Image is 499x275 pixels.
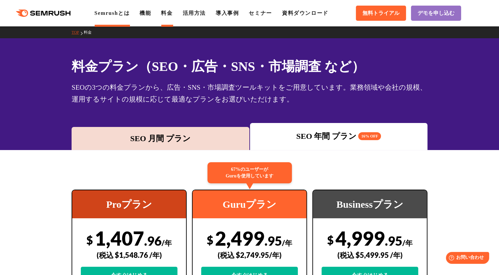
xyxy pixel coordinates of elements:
div: SEOの3つの料金プランから、広告・SNS・市場調査ツールキットをご用意しています。業務領域や会社の規模、運用するサイトの規模に応じて最適なプランをお選びいただけます。 [72,81,427,105]
div: SEO 年間 プラン [253,130,424,142]
span: .95 [385,233,402,248]
div: (税込 $5,499.95 /年) [322,243,418,267]
div: Guruプラン [193,190,306,218]
span: $ [86,233,93,247]
a: 活用方法 [183,10,206,16]
div: 67%のユーザーが Guruを使用しています [207,162,292,183]
a: デモを申し込む [411,6,461,21]
a: Semrushとは [94,10,130,16]
a: セミナー [249,10,272,16]
a: TOP [72,30,84,35]
a: 料金 [161,10,172,16]
div: Businessプラン [313,190,427,218]
a: 資料ダウンロード [282,10,328,16]
span: /年 [162,238,172,247]
iframe: Help widget launcher [440,249,492,268]
h1: 料金プラン（SEO・広告・SNS・市場調査 など） [72,57,427,76]
a: 導入事例 [216,10,239,16]
div: (税込 $1,548.76 /年) [81,243,177,267]
span: $ [207,233,213,247]
div: Proプラン [72,190,186,218]
span: $ [327,233,334,247]
span: 16% OFF [358,132,381,140]
span: .96 [144,233,162,248]
span: 無料トライアル [362,10,399,17]
a: 無料トライアル [356,6,406,21]
div: SEO 月間 プラン [75,133,246,144]
a: 機能 [140,10,151,16]
span: デモを申し込む [418,10,454,17]
a: 料金 [84,30,97,35]
span: /年 [402,238,413,247]
div: (税込 $2,749.95/年) [201,243,298,267]
span: /年 [282,238,292,247]
span: .95 [265,233,282,248]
